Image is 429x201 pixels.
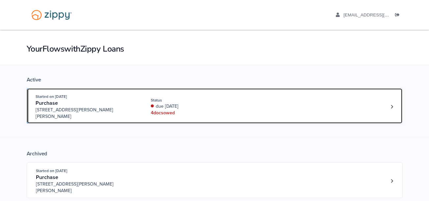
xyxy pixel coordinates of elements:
div: Archived [27,150,403,157]
a: Loan number 3844698 [387,176,397,186]
span: [STREET_ADDRESS][PERSON_NAME][PERSON_NAME] [36,107,136,120]
span: Purchase [36,100,58,106]
img: Logo [27,7,76,23]
span: [STREET_ADDRESS][PERSON_NAME][PERSON_NAME] [36,181,136,194]
div: due [DATE] [151,103,239,110]
a: edit profile [336,12,419,19]
div: Status [151,97,239,103]
a: Log out [395,12,402,19]
h1: Your Flows with Zippy Loans [27,43,403,55]
span: Started on [DATE] [36,94,67,99]
span: Started on [DATE] [36,168,67,173]
span: andcook84@outlook.com [343,12,419,17]
div: 4 doc s owed [151,110,239,116]
div: Active [27,77,403,83]
a: Open loan 3844698 [27,162,403,198]
span: Purchase [36,174,58,181]
a: Loan number 4201219 [387,102,397,112]
a: Open loan 4201219 [27,88,403,124]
